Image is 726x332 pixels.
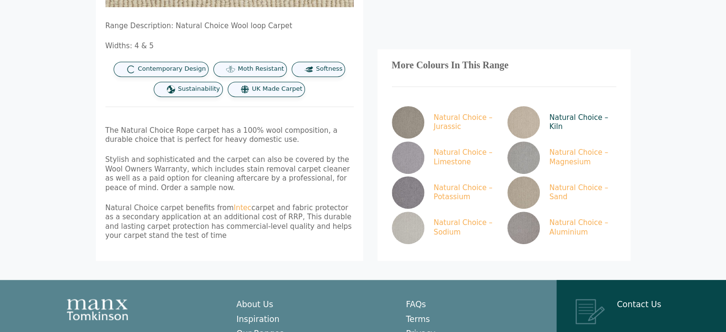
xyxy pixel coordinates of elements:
[105,126,354,145] p: The Natural Choice Rope carpet has a 100% wool composition, a durable choice that is perfect for ...
[105,203,354,241] p: Natural Choice carpet benefits from carpet and fabric protector as a secondary application at an ...
[138,65,206,73] span: Contemporary Design
[178,85,220,93] span: Sustainability
[105,42,354,51] p: Widths: 4 & 5
[507,141,612,174] a: Natural Choice – Magnesium
[105,21,354,31] p: Range Description: Natural Choice Wool loop Carpet
[507,176,612,209] a: Natural Choice – Sand
[507,212,612,244] a: Natural Choice – Aluminium
[392,176,497,209] a: Natural Choice – Potassium
[392,64,616,67] h3: More Colours In This Range
[233,203,251,212] a: Intec
[406,314,430,324] a: Terms
[236,300,273,309] a: About Us
[316,65,342,73] span: Softness
[238,65,284,73] span: Moth Resistant
[392,106,497,139] a: Natural Choice – Jurassic
[617,300,661,309] a: Contact Us
[406,300,426,309] a: FAQs
[392,141,497,174] a: Natural Choice – Limestone
[392,106,424,139] img: Natural Choice Jurassic
[105,155,354,193] p: Stylish and sophisticated and the carpet can also be covered by the Wool Owners Warranty, which i...
[236,314,279,324] a: Inspiration
[252,85,302,93] span: UK Made Carpet
[507,212,540,244] img: Natural Choice-Aluminium
[392,212,497,244] a: Natural Choice – Sodium
[67,299,128,320] img: Manx Tomkinson Logo
[507,106,612,139] a: Natural Choice – Kiln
